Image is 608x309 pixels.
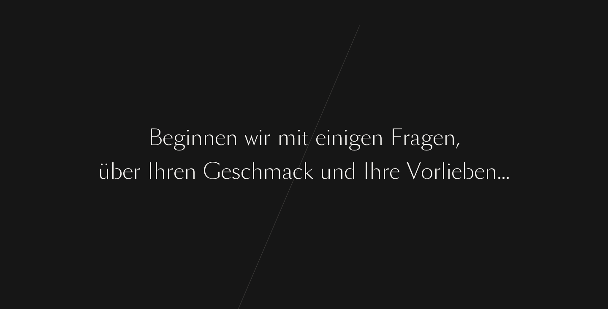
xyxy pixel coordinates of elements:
div: b [110,156,122,187]
div: m [277,122,296,153]
div: e [315,122,326,153]
div: h [251,156,263,187]
div: e [221,156,231,187]
div: g [348,122,361,153]
div: e [163,122,173,153]
div: c [241,156,251,187]
div: n [443,122,456,153]
div: n [371,122,383,153]
div: I [147,156,154,187]
div: e [122,156,133,187]
div: g [173,122,185,153]
div: r [402,122,410,153]
div: i [296,122,301,153]
div: h [369,156,382,187]
div: c [293,156,303,187]
div: I [363,156,369,187]
div: a [410,122,421,153]
div: r [166,156,174,187]
div: r [133,156,141,187]
div: i [258,122,263,153]
div: G [203,156,221,187]
div: g [421,122,433,153]
div: n [485,156,497,187]
div: d [344,156,356,187]
div: e [433,122,443,153]
div: w [244,122,258,153]
div: o [421,156,433,187]
div: ü [98,156,110,187]
div: e [389,156,400,187]
div: k [303,156,313,187]
div: t [301,122,309,153]
div: i [343,122,348,153]
div: e [451,156,462,187]
div: e [174,156,184,187]
div: i [326,122,331,153]
div: r [382,156,389,187]
div: . [501,156,505,187]
div: n [225,122,238,153]
div: e [215,122,225,153]
div: e [361,122,371,153]
div: n [184,156,196,187]
div: r [433,156,441,187]
div: . [497,156,501,187]
div: i [185,122,190,153]
div: h [154,156,166,187]
div: n [332,156,344,187]
div: n [203,122,215,153]
div: s [231,156,241,187]
div: n [331,122,343,153]
div: F [390,122,402,153]
div: i [446,156,451,187]
div: B [148,122,163,153]
div: m [263,156,282,187]
div: e [474,156,485,187]
div: u [320,156,332,187]
div: a [282,156,293,187]
div: r [263,122,271,153]
div: V [407,156,421,187]
div: . [505,156,510,187]
div: , [456,122,460,153]
div: n [190,122,203,153]
div: b [462,156,474,187]
div: l [441,156,446,187]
